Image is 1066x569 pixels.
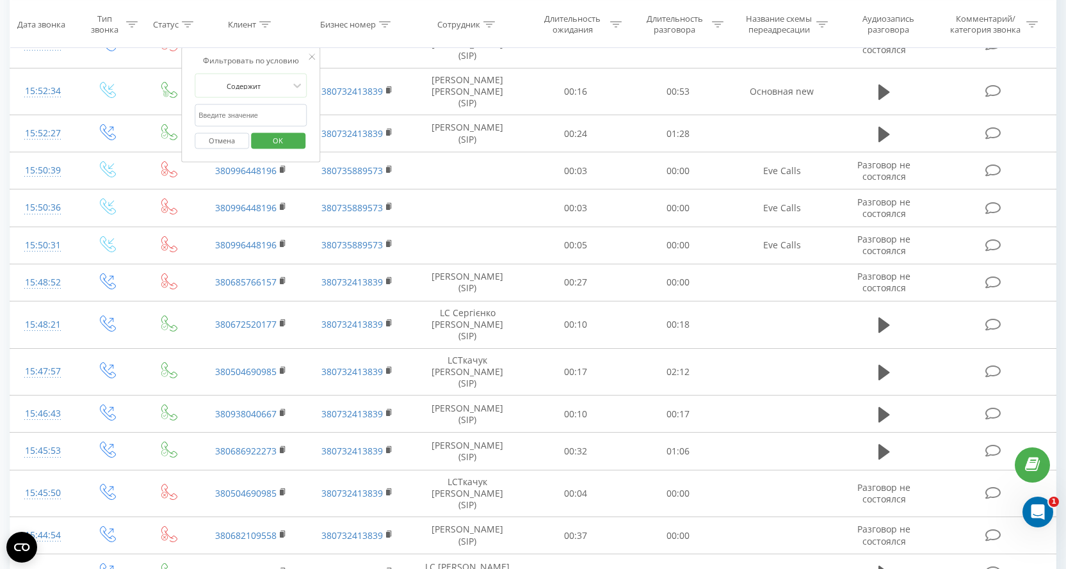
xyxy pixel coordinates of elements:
[321,164,383,177] a: 380735889573
[410,433,525,470] td: [PERSON_NAME] (SIP)
[857,233,910,257] span: Разговор не состоялся
[321,239,383,251] a: 380735889573
[745,13,813,35] div: Название схемы переадресации
[195,104,307,127] input: Введите значение
[6,532,37,563] button: Open CMP widget
[857,523,910,547] span: Разговор не состоялся
[195,132,249,148] button: Отмена
[410,301,525,349] td: LC Сергієнко [PERSON_NAME] (SIP)
[410,264,525,301] td: [PERSON_NAME] (SIP)
[23,359,63,384] div: 15:47:57
[23,438,63,463] div: 15:45:53
[1022,497,1053,527] iframe: Intercom live chat
[857,196,910,220] span: Разговор не состоялся
[524,68,627,115] td: 00:16
[321,365,383,378] a: 380732413839
[23,481,63,506] div: 15:45:50
[321,202,383,214] a: 380735889573
[23,121,63,146] div: 15:52:27
[23,158,63,183] div: 15:50:39
[86,13,122,35] div: Тип звонка
[627,433,729,470] td: 01:06
[321,276,383,288] a: 380732413839
[321,408,383,420] a: 380732413839
[23,523,63,548] div: 15:44:54
[627,115,729,152] td: 01:28
[640,13,709,35] div: Длительность разговора
[729,189,835,227] td: Eve Calls
[524,348,627,396] td: 00:17
[729,152,835,189] td: Eve Calls
[215,408,277,420] a: 380938040667
[524,517,627,554] td: 00:37
[321,127,383,140] a: 380732413839
[215,445,277,457] a: 380686922273
[153,19,179,29] div: Статус
[215,276,277,288] a: 380685766157
[17,19,65,29] div: Дата звонка
[23,233,63,258] div: 15:50:31
[215,239,277,251] a: 380996448196
[524,433,627,470] td: 00:32
[857,481,910,505] span: Разговор не состоялся
[215,529,277,541] a: 380682109558
[321,487,383,499] a: 380732413839
[524,227,627,264] td: 00:05
[23,195,63,220] div: 15:50:36
[627,348,729,396] td: 02:12
[410,396,525,433] td: [PERSON_NAME] (SIP)
[23,312,63,337] div: 15:48:21
[524,189,627,227] td: 00:03
[627,152,729,189] td: 00:00
[437,19,480,29] div: Сотрудник
[627,517,729,554] td: 00:00
[321,445,383,457] a: 380732413839
[627,470,729,517] td: 00:00
[321,318,383,330] a: 380732413839
[627,301,729,349] td: 00:18
[948,13,1023,35] div: Комментарий/категория звонка
[857,159,910,182] span: Разговор не состоялся
[524,301,627,349] td: 00:10
[23,79,63,104] div: 15:52:34
[228,19,256,29] div: Клиент
[524,264,627,301] td: 00:27
[729,227,835,264] td: Eve Calls
[260,130,296,150] span: OK
[1049,497,1059,507] span: 1
[215,365,277,378] a: 380504690985
[627,68,729,115] td: 00:53
[251,132,305,148] button: OK
[23,270,63,295] div: 15:48:52
[627,227,729,264] td: 00:00
[524,115,627,152] td: 00:24
[410,517,525,554] td: [PERSON_NAME] (SIP)
[215,487,277,499] a: 380504690985
[524,396,627,433] td: 00:10
[195,54,307,67] div: Фильтровать по условию
[524,470,627,517] td: 00:04
[321,529,383,541] a: 380732413839
[627,264,729,301] td: 00:00
[321,85,383,97] a: 380732413839
[729,68,835,115] td: Основная new
[847,13,930,35] div: Аудиозапись разговора
[538,13,607,35] div: Длительность ожидания
[23,401,63,426] div: 15:46:43
[215,164,277,177] a: 380996448196
[410,348,525,396] td: LCТкачук [PERSON_NAME] (SIP)
[524,152,627,189] td: 00:03
[627,189,729,227] td: 00:00
[410,68,525,115] td: [PERSON_NAME] [PERSON_NAME] (SIP)
[320,19,376,29] div: Бизнес номер
[410,470,525,517] td: LCТкачук [PERSON_NAME] (SIP)
[215,202,277,214] a: 380996448196
[215,318,277,330] a: 380672520177
[627,396,729,433] td: 00:17
[410,115,525,152] td: [PERSON_NAME] (SIP)
[857,270,910,294] span: Разговор не состоялся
